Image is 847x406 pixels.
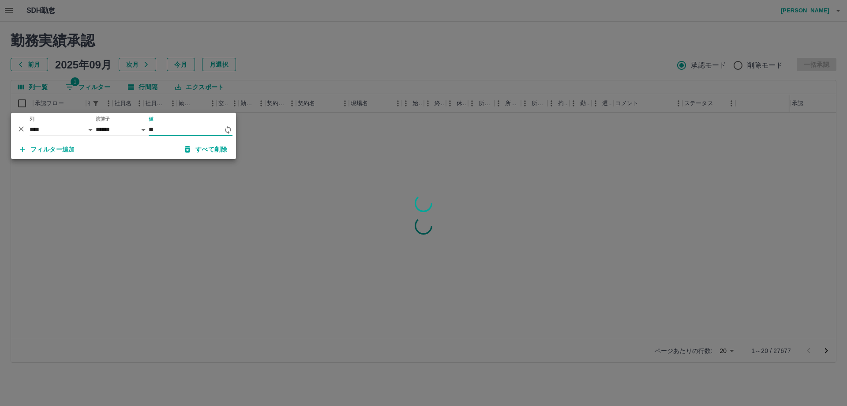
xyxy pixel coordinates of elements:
[13,141,82,157] button: フィルター追加
[149,116,154,122] label: 値
[30,116,34,122] label: 列
[96,116,110,122] label: 演算子
[15,122,28,136] button: 削除
[178,141,234,157] button: すべて削除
